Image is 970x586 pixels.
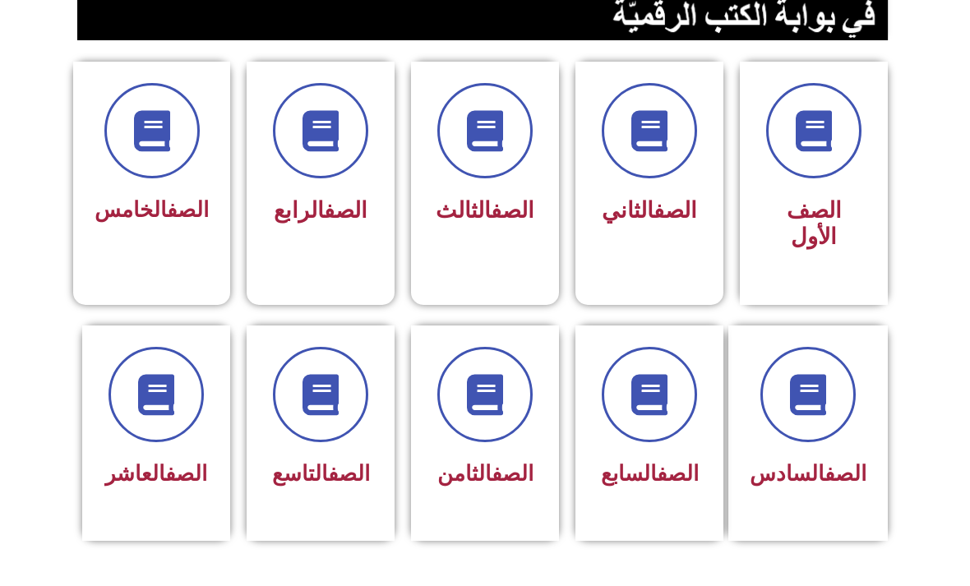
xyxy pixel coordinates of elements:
[328,461,370,486] a: الصف
[787,197,842,250] span: الصف الأول
[274,197,367,224] span: الرابع
[272,461,370,486] span: التاسع
[95,197,209,222] span: الخامس
[750,461,866,486] span: السادس
[491,197,534,224] a: الصف
[105,461,207,486] span: العاشر
[436,197,534,224] span: الثالث
[657,461,699,486] a: الصف
[654,197,697,224] a: الصف
[492,461,533,486] a: الصف
[824,461,866,486] a: الصف
[167,197,209,222] a: الصف
[601,461,699,486] span: السابع
[165,461,207,486] a: الصف
[324,197,367,224] a: الصف
[602,197,697,224] span: الثاني
[437,461,533,486] span: الثامن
